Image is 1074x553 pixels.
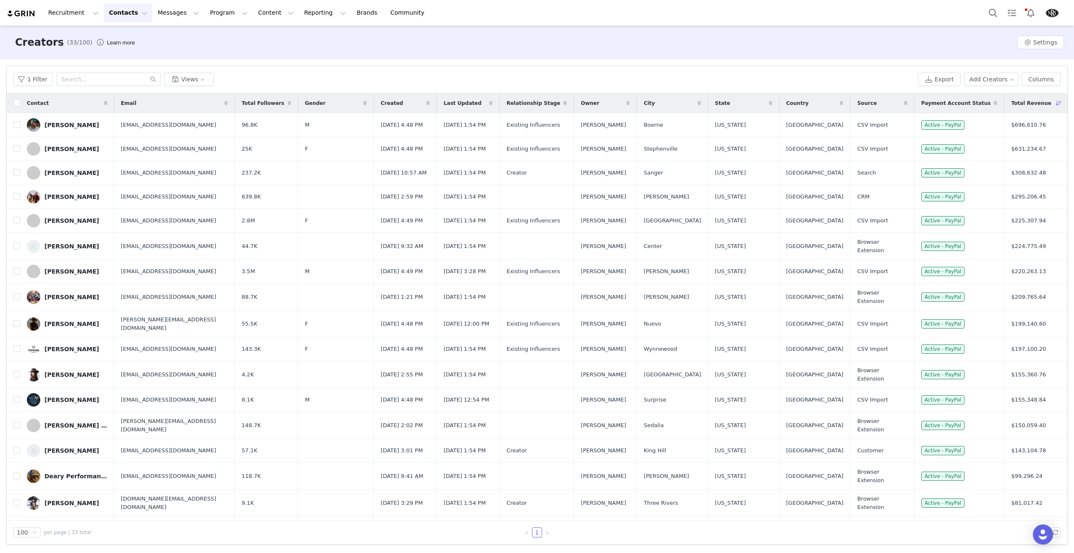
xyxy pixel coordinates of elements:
div: [PERSON_NAME] [44,122,99,128]
div: [PERSON_NAME] [44,500,99,506]
span: King Hill [644,446,666,455]
span: [DATE] 4:48 PM [381,345,422,353]
span: Total Followers [242,99,284,107]
span: [DOMAIN_NAME][EMAIL_ADDRESS][DOMAIN_NAME] [121,495,228,511]
div: [PERSON_NAME] [44,146,99,152]
span: Existing Influencers [506,320,560,328]
span: 4.2K [242,370,254,379]
span: Browser Extension [857,366,907,383]
span: Nuevo [644,320,661,328]
span: 143.3K [242,345,261,353]
a: Deary Performance Horses [27,470,107,483]
div: [PERSON_NAME] [44,294,99,300]
span: [DATE] 2:55 PM [381,370,422,379]
span: Active - PayPal [921,319,965,329]
span: Three Rivers [644,499,678,507]
span: CSV Import [857,217,888,225]
button: 1 Filter [13,73,53,86]
span: [PERSON_NAME] [581,293,626,301]
span: Active - PayPal [921,120,965,130]
span: [DATE] 9:41 AM [381,472,423,480]
span: [GEOGRAPHIC_DATA] [786,421,844,430]
span: Gender [305,99,326,107]
span: [US_STATE] [715,421,746,430]
span: [DATE] 4:48 PM [381,145,422,153]
span: 25K [242,145,252,153]
span: [EMAIL_ADDRESS][DOMAIN_NAME] [121,370,216,379]
span: [GEOGRAPHIC_DATA] [786,242,844,250]
span: CSV Import [857,345,888,353]
span: CRM [857,193,869,201]
span: Active - PayPal [921,344,965,354]
button: Export [918,73,961,86]
span: [DATE] 1:54 PM [443,145,485,153]
span: Contact [27,99,49,107]
button: Columns [1022,73,1061,86]
span: [DATE] 1:54 PM [443,446,485,455]
button: Add Creators [964,73,1019,86]
span: [PERSON_NAME] [581,217,626,225]
span: [DATE] 1:54 PM [443,169,485,177]
span: [DATE] 4:49 PM [381,217,422,225]
span: M [305,396,310,404]
span: [GEOGRAPHIC_DATA] [786,217,844,225]
span: Customer [857,446,884,455]
span: [GEOGRAPHIC_DATA] [786,345,844,353]
a: 1 [532,528,542,537]
span: Owner [581,99,599,107]
span: [DATE] 1:54 PM [443,193,485,201]
div: [PERSON_NAME] [44,346,99,352]
li: 1 [532,527,542,537]
a: [PERSON_NAME] [27,317,107,331]
span: CSV Import [857,320,888,328]
span: [EMAIL_ADDRESS][DOMAIN_NAME] [121,121,216,129]
div: [PERSON_NAME] [44,193,99,200]
span: Center [644,242,662,250]
button: Views [164,73,214,86]
img: baff6550-f836-4092-a261-62d69537bb91--s.jpg [27,240,40,253]
span: [GEOGRAPHIC_DATA] [644,217,701,225]
span: [US_STATE] [715,345,746,353]
span: [DATE] 3:01 PM [381,446,422,455]
span: [EMAIL_ADDRESS][DOMAIN_NAME] [121,293,216,301]
div: Open Intercom Messenger [1033,524,1053,545]
span: [DATE] 1:21 PM [381,293,422,301]
span: Sanger [644,169,663,177]
img: f7d94bfa-e070-4c5e-9c9f-78f3894ed042.jpg [27,393,40,407]
span: [US_STATE] [715,169,746,177]
i: icon: down [32,530,37,536]
i: icon: left [524,530,529,535]
span: [GEOGRAPHIC_DATA] [786,446,844,455]
span: [PERSON_NAME] [581,320,626,328]
span: [US_STATE] [715,121,746,129]
span: [US_STATE] [715,242,746,250]
span: [PERSON_NAME] [581,421,626,430]
span: [GEOGRAPHIC_DATA] [786,169,844,177]
span: 88.7K [242,293,257,301]
span: [DATE] 12:00 PM [443,320,489,328]
i: icon: right [545,530,550,535]
img: 3b6f1d63-3463-4861-9c34-5ae6bc07c83f.png [1045,6,1059,20]
span: [US_STATE] [715,293,746,301]
span: [PERSON_NAME] [581,267,626,276]
span: 148.7K [242,421,261,430]
span: [PERSON_NAME] [581,472,626,480]
span: [GEOGRAPHIC_DATA] [786,396,844,404]
button: Program [205,3,253,22]
span: [US_STATE] [715,396,746,404]
span: Existing Influencers [506,121,560,129]
span: 96.8K [242,121,257,129]
span: [DATE] 1:54 PM [443,121,485,129]
span: [GEOGRAPHIC_DATA] [786,499,844,507]
span: Active - PayPal [921,267,965,276]
span: [US_STATE] [715,499,746,507]
span: Active - PayPal [921,144,965,154]
span: 2.8M [242,217,255,225]
span: [PERSON_NAME] [581,169,626,177]
span: [EMAIL_ADDRESS][DOMAIN_NAME] [121,169,216,177]
img: 5c949b48-aa58-4c89-8943-d62b1c0ed6ed.jpg [27,190,40,203]
span: F [305,320,308,328]
span: [US_STATE] [715,217,746,225]
span: 44.7K [242,242,257,250]
img: f003e81a-f446-4e7a-be97-4b130e40b24c.jpg [27,368,40,381]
